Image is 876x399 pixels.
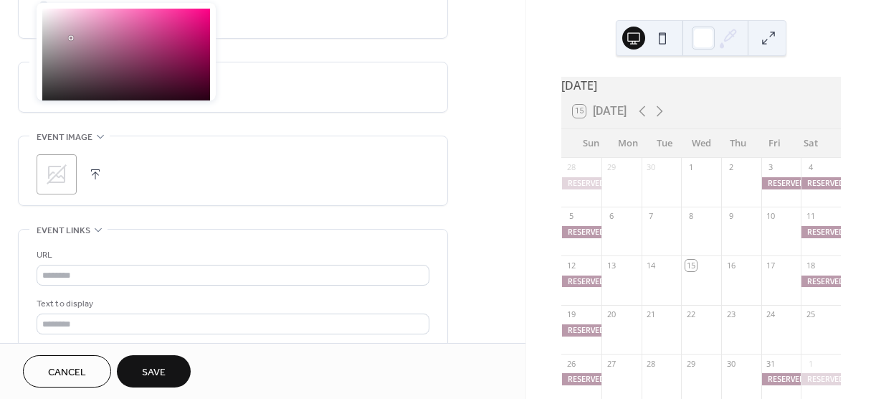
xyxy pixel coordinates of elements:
div: Mon [609,129,646,158]
span: Cancel [48,365,86,380]
div: Fri [756,129,793,158]
div: RESERVED [561,324,601,337]
div: 17 [766,260,776,271]
span: Save [142,365,166,380]
div: 7 [646,211,657,222]
div: [DATE] [561,77,841,94]
div: 18 [805,260,816,271]
div: RESERVED [801,373,841,385]
div: RESERVED [761,373,801,385]
div: 16 [725,260,736,271]
div: 10 [766,211,776,222]
div: 12 [566,260,576,271]
div: Sat [793,129,829,158]
div: RESERVED [801,226,841,238]
div: 13 [606,260,616,271]
div: 19 [566,309,576,320]
div: 4 [805,162,816,173]
button: Save [117,355,191,388]
div: RESERVED [561,177,601,189]
div: Thu [720,129,756,158]
div: RESERVED [561,373,601,385]
div: 25 [805,309,816,320]
div: 26 [566,358,576,369]
div: 9 [725,211,736,222]
div: 31 [766,358,776,369]
div: 28 [646,358,657,369]
div: 29 [685,358,696,369]
div: 24 [766,309,776,320]
div: URL [37,248,427,263]
div: ; [37,154,77,194]
span: Event image [37,130,92,145]
div: 20 [606,309,616,320]
div: 27 [606,358,616,369]
div: RESERVED [561,226,601,238]
div: 8 [685,211,696,222]
div: 3 [766,162,776,173]
div: Wed [683,129,720,158]
span: Event links [37,223,90,238]
div: 2 [725,162,736,173]
div: 23 [725,309,736,320]
div: 28 [566,162,576,173]
div: Sun [573,129,609,158]
button: Cancel [23,355,111,388]
div: Tue [646,129,682,158]
div: RESERVED [561,276,601,288]
div: 6 [606,211,616,222]
div: Text to display [37,296,427,311]
div: 15 [685,260,696,271]
div: 11 [805,211,816,222]
div: RESERVED [801,177,841,189]
div: 1 [685,162,696,173]
div: 22 [685,309,696,320]
div: 5 [566,211,576,222]
div: 1 [805,358,816,369]
div: 14 [646,260,657,271]
div: RESERVED [761,177,801,189]
div: 30 [725,358,736,369]
div: RESERVED [801,276,841,288]
div: 30 [646,162,657,173]
div: 29 [606,162,616,173]
div: 21 [646,309,657,320]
